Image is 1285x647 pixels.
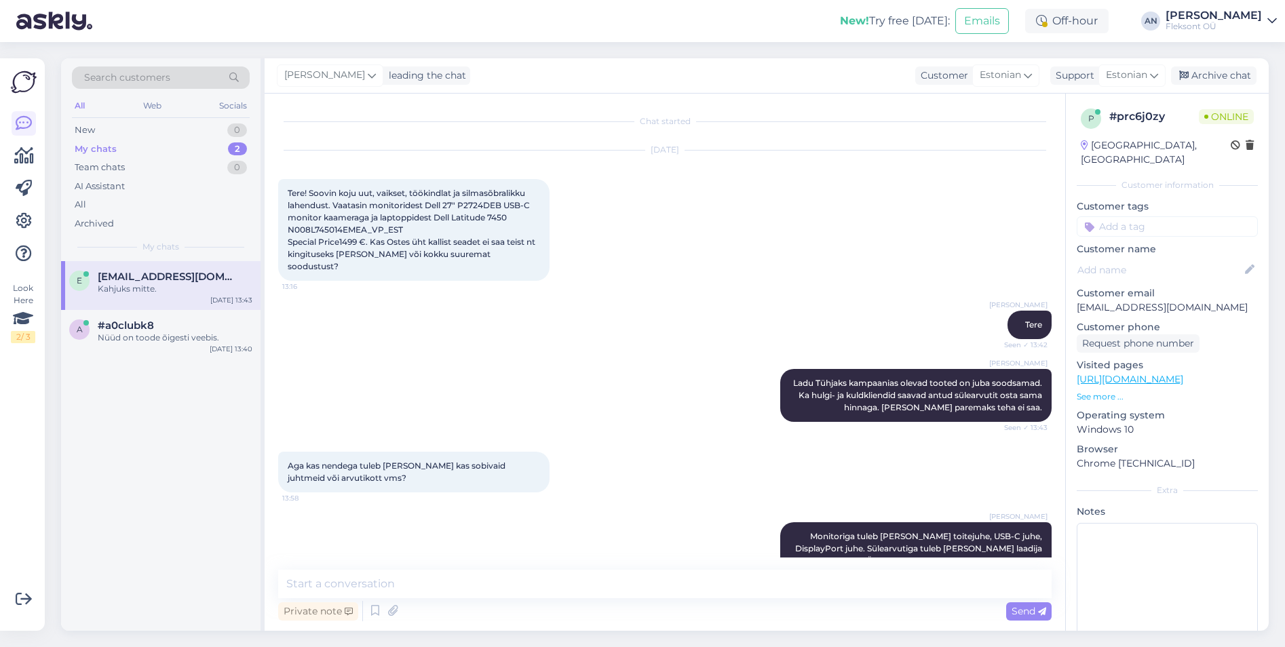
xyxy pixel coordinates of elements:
[915,68,968,83] div: Customer
[1077,199,1258,214] p: Customer tags
[11,282,35,343] div: Look Here
[997,423,1048,433] span: Seen ✓ 13:43
[1077,423,1258,437] p: Windows 10
[227,123,247,137] div: 0
[1077,262,1242,277] input: Add name
[1077,373,1183,385] a: [URL][DOMAIN_NAME]
[98,332,252,344] div: Nüüd on toode õigesti veebis.
[98,283,252,295] div: Kahjuks mitte.
[75,217,114,231] div: Archived
[142,241,179,253] span: My chats
[278,602,358,621] div: Private note
[228,142,247,156] div: 2
[1199,109,1254,124] span: Online
[77,324,83,334] span: a
[980,68,1021,83] span: Estonian
[227,161,247,174] div: 0
[1077,300,1258,315] p: [EMAIL_ADDRESS][DOMAIN_NAME]
[1171,66,1257,85] div: Archive chat
[383,68,466,83] div: leading the chat
[1077,484,1258,496] div: Extra
[1109,109,1199,125] div: # prc6j0zy
[75,123,95,137] div: New
[1166,10,1262,21] div: [PERSON_NAME]
[989,358,1048,368] span: [PERSON_NAME]
[1088,113,1094,123] span: p
[140,97,164,115] div: Web
[75,142,117,156] div: My chats
[997,340,1048,350] span: Seen ✓ 13:42
[282,493,333,503] span: 13:58
[1012,605,1046,617] span: Send
[989,300,1048,310] span: [PERSON_NAME]
[98,319,154,332] span: #a0clubk8
[1106,68,1147,83] span: Estonian
[278,144,1052,156] div: [DATE]
[210,295,252,305] div: [DATE] 13:43
[840,14,869,27] b: New!
[11,69,37,95] img: Askly Logo
[793,378,1044,412] span: Ladu Tühjaks kampaanias olevad tooted on juba soodsamad. Ka hulgi- ja kuldkliendid saavad antud s...
[11,331,35,343] div: 2 / 3
[1081,138,1231,167] div: [GEOGRAPHIC_DATA], [GEOGRAPHIC_DATA]
[1077,242,1258,256] p: Customer name
[288,460,507,483] span: Aga kas nendega tuleb [PERSON_NAME] kas sobivaid juhtmeid või arvutikott vms?
[1166,10,1277,32] a: [PERSON_NAME]Fleksont OÜ
[1077,391,1258,403] p: See more ...
[1077,505,1258,519] p: Notes
[795,531,1044,578] span: Monitoriga tuleb [PERSON_NAME] toitejuhe, USB-C juhe, DisplayPort juhe. Sülearvutiga tuleb [PERSO...
[84,71,170,85] span: Search customers
[278,115,1052,128] div: Chat started
[1077,334,1200,353] div: Request phone number
[98,271,239,283] span: epp.kikas@gmail.com
[1050,68,1094,83] div: Support
[1077,179,1258,191] div: Customer information
[1077,320,1258,334] p: Customer phone
[1077,456,1258,471] p: Chrome [TECHNICAL_ID]
[1077,286,1258,300] p: Customer email
[77,275,82,286] span: e
[1025,319,1042,330] span: Tere
[1077,216,1258,237] input: Add a tag
[955,8,1009,34] button: Emails
[210,344,252,354] div: [DATE] 13:40
[1166,21,1262,32] div: Fleksont OÜ
[1025,9,1109,33] div: Off-hour
[75,180,125,193] div: AI Assistant
[216,97,250,115] div: Socials
[1141,12,1160,31] div: AN
[282,281,333,292] span: 13:16
[288,188,537,271] span: Tere! Soovin koju uut, vaikset, töökindlat ja silmasõbralikku lahendust. Vaatasin monitoridest De...
[989,511,1048,522] span: [PERSON_NAME]
[72,97,88,115] div: All
[1077,408,1258,423] p: Operating system
[284,68,365,83] span: [PERSON_NAME]
[840,13,950,29] div: Try free [DATE]:
[75,161,125,174] div: Team chats
[1077,442,1258,456] p: Browser
[1077,358,1258,372] p: Visited pages
[75,198,86,212] div: All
